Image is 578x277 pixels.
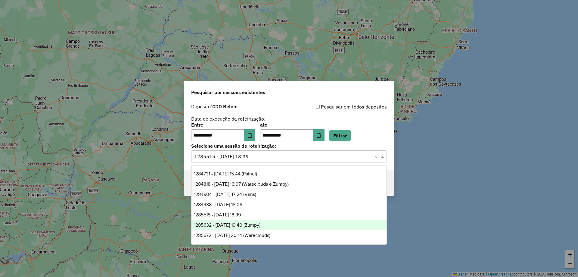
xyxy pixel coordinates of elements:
[191,115,266,122] label: Data de execução da roteirização:
[191,165,387,245] ng-dropdown-panel: Options list
[329,130,351,141] button: Filtrar
[194,202,242,207] span: 1284938 - [DATE] 18:09
[194,212,241,217] span: 1285515 - [DATE] 18:39
[313,129,325,141] button: Choose Date
[191,89,265,96] span: Pesquisar por sessões existentes
[194,233,270,238] span: 1285672 - [DATE] 20:14 (Wareclouds)
[289,103,387,110] div: Pesquisar em todos depósitos
[194,192,256,197] span: 1284904 - [DATE] 17:24 (Vans)
[374,153,379,160] span: Clear all
[212,103,238,109] strong: CDD Belem
[191,103,238,110] label: Depósito:
[194,222,260,228] span: 1285632 - [DATE] 19:40 (Zumpy)
[244,129,256,141] button: Choose Date
[191,142,387,150] label: Selecione uma sessão de roteirização:
[191,121,255,128] label: Entre
[194,181,289,187] span: 1284818 - [DATE] 16:07 (Wareclouds e Zumpy)
[194,171,257,176] span: 1284731 - [DATE] 15:44 (Painel)
[260,121,324,128] label: até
